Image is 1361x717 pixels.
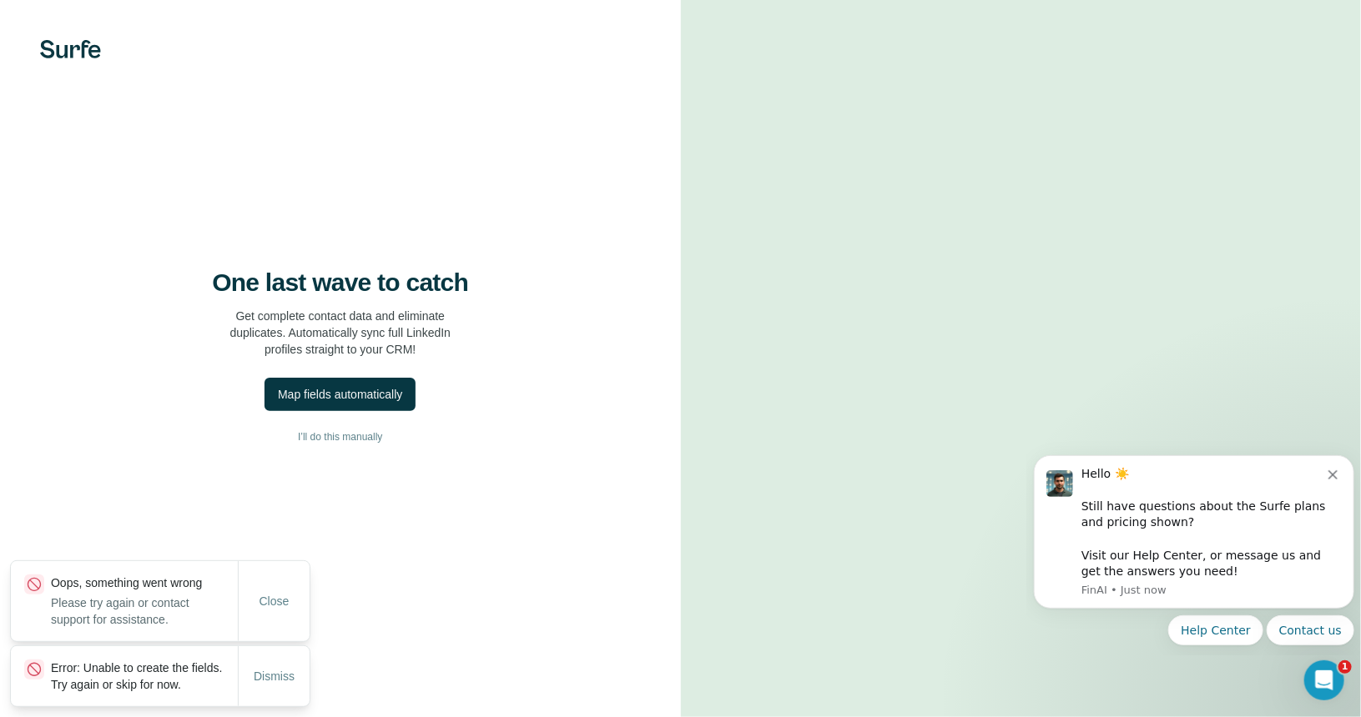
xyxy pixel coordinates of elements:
[254,668,295,684] span: Dismiss
[33,424,648,449] button: I’ll do this manually
[51,659,238,693] p: Error: Unable to create the fields. Try again or skip for now.
[265,378,416,411] button: Map fields automatically
[212,268,468,298] h4: One last wave to catch
[248,586,301,616] button: Close
[229,308,451,358] p: Get complete contact data and eliminate duplicates. Automatically sync full LinkedIn profiles str...
[260,593,290,609] span: Close
[40,40,101,58] img: Surfe's logo
[1338,660,1352,674] span: 1
[242,661,306,691] button: Dismiss
[51,594,238,628] p: Please try again or contact support for assistance.
[51,574,238,591] p: Oops, something went wrong
[1304,660,1344,700] iframe: Intercom live chat
[278,386,402,403] div: Map fields automatically
[298,429,382,444] span: I’ll do this manually
[1027,441,1361,655] iframe: Intercom notifications message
